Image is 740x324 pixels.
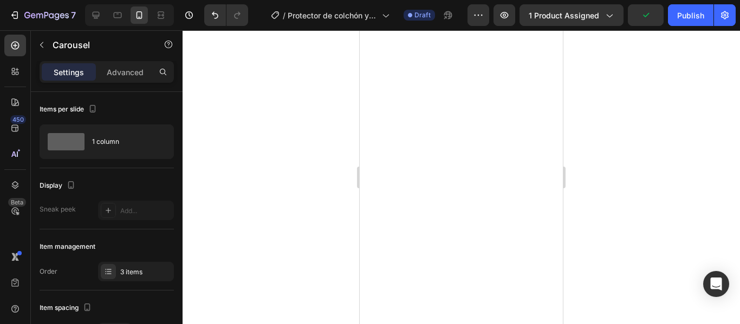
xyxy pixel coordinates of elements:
div: 3 items [120,267,171,277]
div: Item spacing [40,301,94,315]
p: 7 [71,9,76,22]
div: Order [40,267,57,276]
button: Publish [668,4,713,26]
p: Advanced [107,67,144,78]
div: Publish [677,10,704,21]
button: 7 [4,4,81,26]
div: Item management [40,242,95,252]
div: Open Intercom Messenger [703,271,729,297]
div: 450 [10,115,26,124]
div: 1 column [92,129,158,154]
span: 1 product assigned [529,10,599,21]
div: Items per slide [40,102,99,117]
span: Protector de colchón y almohadas Premium [288,10,378,21]
iframe: Design area [360,30,563,324]
p: Carousel [53,38,145,51]
div: Sneak peek [40,204,76,214]
div: Display [40,178,77,193]
span: Draft [414,10,431,20]
div: Beta [8,198,26,207]
span: / [283,10,285,21]
div: Undo/Redo [204,4,248,26]
button: 1 product assigned [520,4,624,26]
p: Settings [54,67,84,78]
